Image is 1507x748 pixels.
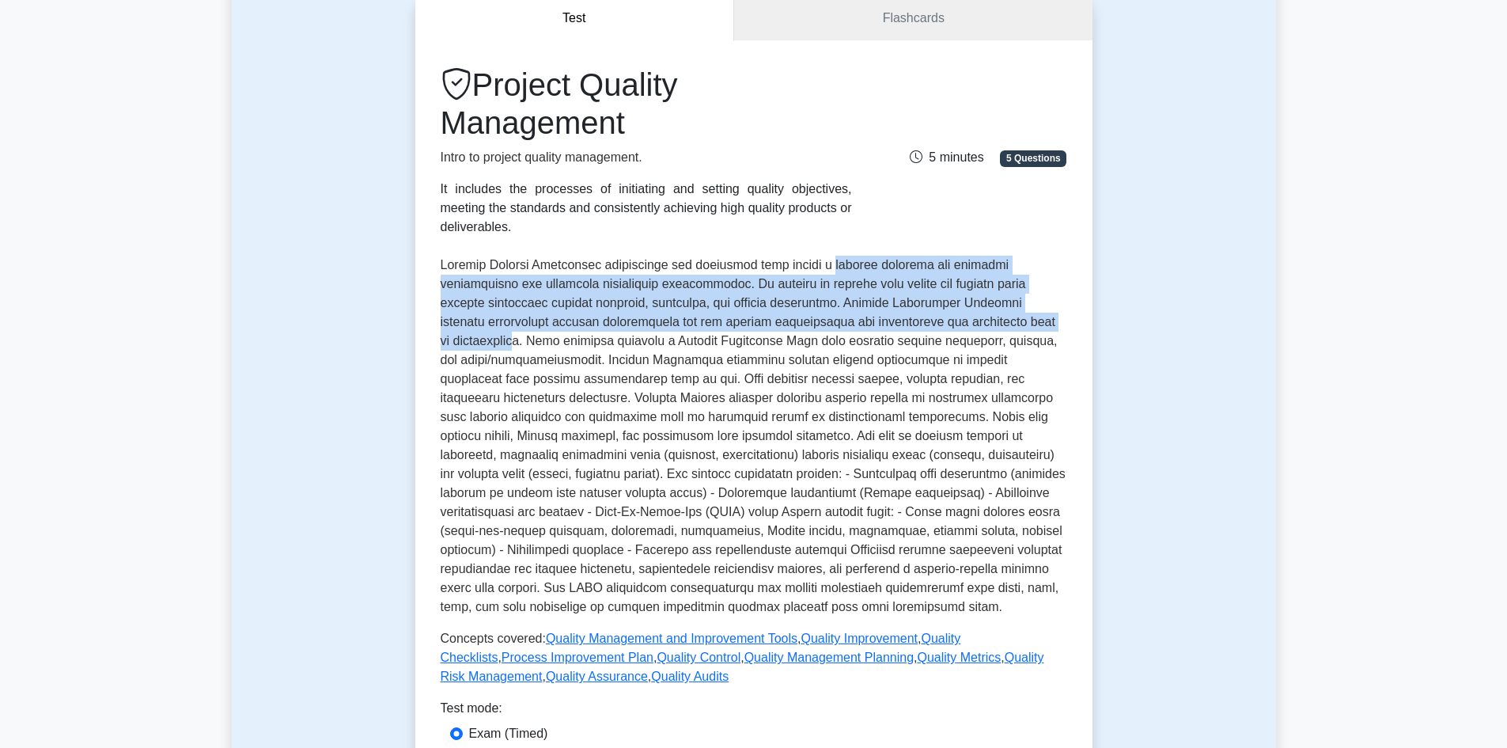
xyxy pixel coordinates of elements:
a: Quality Audits [651,670,729,683]
label: Exam (Timed) [469,724,548,743]
a: Quality Management Planning [744,651,914,664]
a: Quality Metrics [917,651,1001,664]
span: 5 minutes [910,150,983,164]
a: Process Improvement Plan [502,651,653,664]
a: Quality Improvement [801,632,918,645]
span: 5 Questions [1000,150,1066,166]
p: Intro to project quality management. [441,148,852,167]
div: It includes the processes of initiating and setting quality objectives, meeting the standards and... [441,180,852,237]
h1: Project Quality Management [441,66,852,142]
div: Test mode: [441,699,1067,724]
a: Quality Management and Improvement Tools [546,632,797,645]
a: Quality Assurance [546,670,648,683]
p: Concepts covered: , , , , , , , , , [441,629,1067,686]
p: Loremip Dolorsi Ametconsec adipiscinge sed doeiusmod temp incidi u laboree dolorema ali enimadmi ... [441,256,1067,617]
a: Quality Control [657,651,740,664]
